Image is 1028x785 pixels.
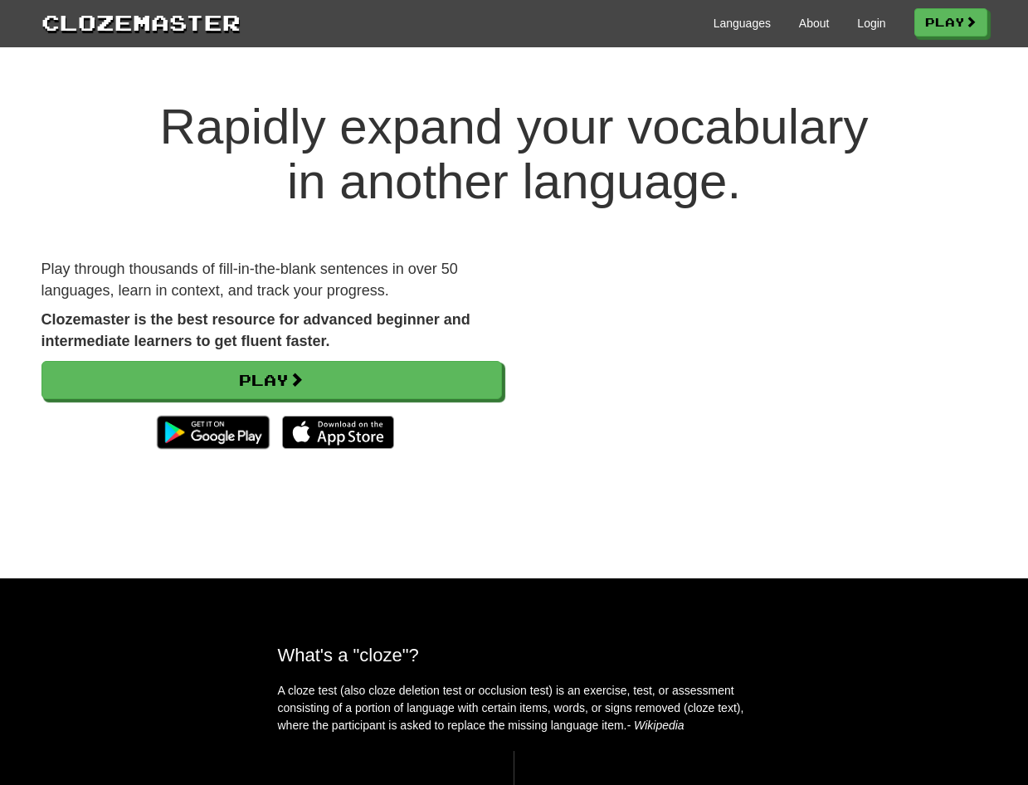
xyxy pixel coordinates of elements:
a: Clozemaster [41,7,241,37]
a: Play [41,361,502,399]
h2: What's a "cloze"? [278,645,751,666]
a: Languages [714,15,771,32]
em: - Wikipedia [627,719,685,732]
p: Play through thousands of fill-in-the-blank sentences in over 50 languages, learn in context, and... [41,259,502,301]
img: Download_on_the_App_Store_Badge_US-UK_135x40-25178aeef6eb6b83b96f5f2d004eda3bffbb37122de64afbaef7... [282,416,394,449]
a: About [799,15,830,32]
p: A cloze test (also cloze deletion test or occlusion test) is an exercise, test, or assessment con... [278,682,751,734]
strong: Clozemaster is the best resource for advanced beginner and intermediate learners to get fluent fa... [41,311,470,349]
img: Get it on Google Play [149,407,277,457]
a: Play [914,8,987,37]
a: Login [857,15,885,32]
